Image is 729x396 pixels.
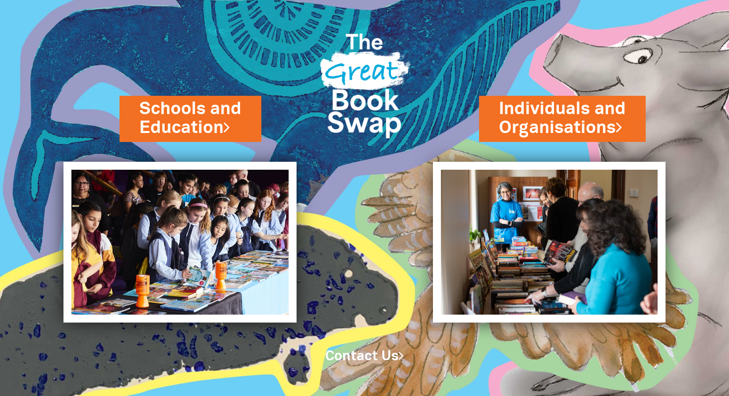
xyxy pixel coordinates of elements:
[433,162,666,323] img: Individuals and Organisations
[311,12,418,153] img: Great Bookswap logo
[139,97,242,140] a: Schools andEducation
[499,97,626,140] a: Individuals andOrganisations
[63,162,297,323] img: Schools and Education
[325,350,404,363] a: Contact Us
